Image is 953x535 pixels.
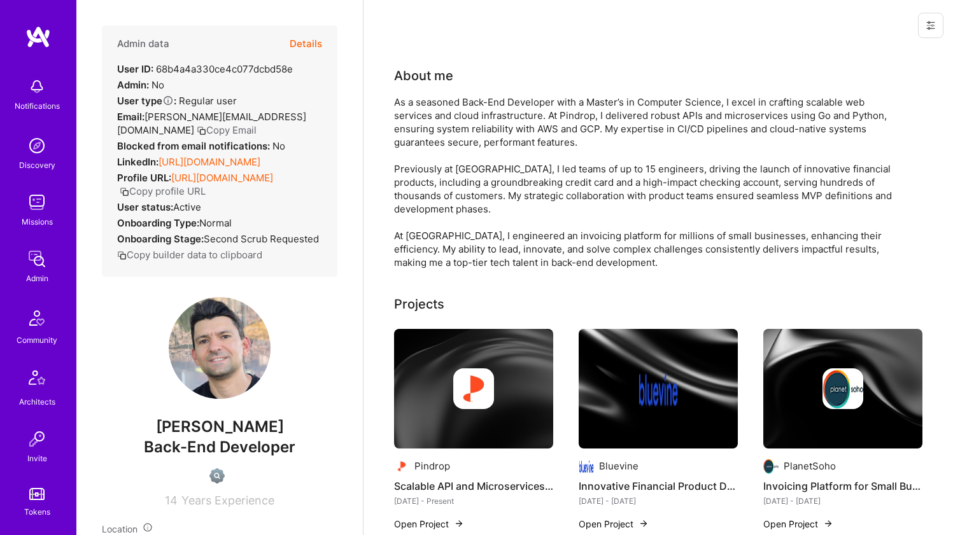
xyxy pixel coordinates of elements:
[453,368,494,409] img: Company logo
[117,139,285,153] div: No
[169,297,271,399] img: User Avatar
[394,494,553,508] div: [DATE] - Present
[763,478,922,494] h4: Invoicing Platform for Small Businesses
[599,459,639,473] div: Bluevine
[117,201,173,213] strong: User status:
[763,459,779,474] img: Company logo
[579,459,594,474] img: Company logo
[171,172,273,184] a: [URL][DOMAIN_NAME]
[763,329,922,448] img: cover
[394,295,444,314] div: Projects
[290,25,322,62] button: Details
[117,248,262,261] button: Copy builder data to clipboard
[639,518,649,529] img: arrow-right
[117,62,293,76] div: 68b4a4a330ce4c077dcbd58e
[414,459,450,473] div: Pindrop
[29,488,45,500] img: tokens
[22,365,52,395] img: Architects
[579,517,649,531] button: Open Project
[117,251,127,260] i: icon Copy
[22,303,52,333] img: Community
[394,95,903,269] div: As a seasoned Back-End Developer with a Master’s in Computer Science, I excel in crafting scalabl...
[24,190,50,215] img: teamwork
[15,99,60,113] div: Notifications
[117,172,171,184] strong: Profile URL:
[638,368,679,409] img: Company logo
[181,494,274,507] span: Years Experience
[173,201,201,213] span: Active
[763,494,922,508] div: [DATE] - [DATE]
[394,329,553,448] img: cover
[24,133,50,158] img: discovery
[24,246,50,272] img: admin teamwork
[204,233,319,245] span: Second Scrub Requested
[117,140,272,152] strong: Blocked from email notifications:
[209,468,225,483] img: Not Scrubbed
[162,95,174,106] i: Help
[197,123,257,137] button: Copy Email
[165,494,178,507] span: 14
[120,184,206,198] button: Copy profile URL
[159,156,260,168] a: [URL][DOMAIN_NAME]
[394,517,464,531] button: Open Project
[763,517,833,531] button: Open Project
[117,111,306,136] span: [PERSON_NAME][EMAIL_ADDRESS][DOMAIN_NAME]
[394,459,409,474] img: Company logo
[120,187,129,197] i: icon Copy
[117,111,145,123] strong: Email:
[117,217,199,229] strong: Onboarding Type:
[117,78,164,92] div: No
[25,25,51,48] img: logo
[19,158,55,172] div: Discovery
[117,38,169,50] h4: Admin data
[144,438,295,456] span: Back-End Developer
[197,126,206,135] i: icon Copy
[199,217,232,229] span: normal
[117,233,204,245] strong: Onboarding Stage:
[102,417,337,436] span: [PERSON_NAME]
[24,426,50,452] img: Invite
[579,494,738,508] div: [DATE] - [DATE]
[24,505,50,518] div: Tokens
[579,478,738,494] h4: Innovative Financial Product Development
[117,79,149,91] strong: Admin:
[19,395,55,408] div: Architects
[117,94,237,108] div: Regular user
[579,329,738,448] img: cover
[27,452,47,465] div: Invite
[117,63,153,75] strong: User ID:
[454,518,464,529] img: arrow-right
[117,95,176,107] strong: User type :
[22,215,53,228] div: Missions
[394,478,553,494] h4: Scalable API and Microservices Development
[26,272,48,285] div: Admin
[394,66,453,85] div: About me
[24,74,50,99] img: bell
[17,333,57,347] div: Community
[784,459,836,473] div: PlanetSoho
[823,518,833,529] img: arrow-right
[117,156,159,168] strong: LinkedIn:
[822,368,863,409] img: Company logo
